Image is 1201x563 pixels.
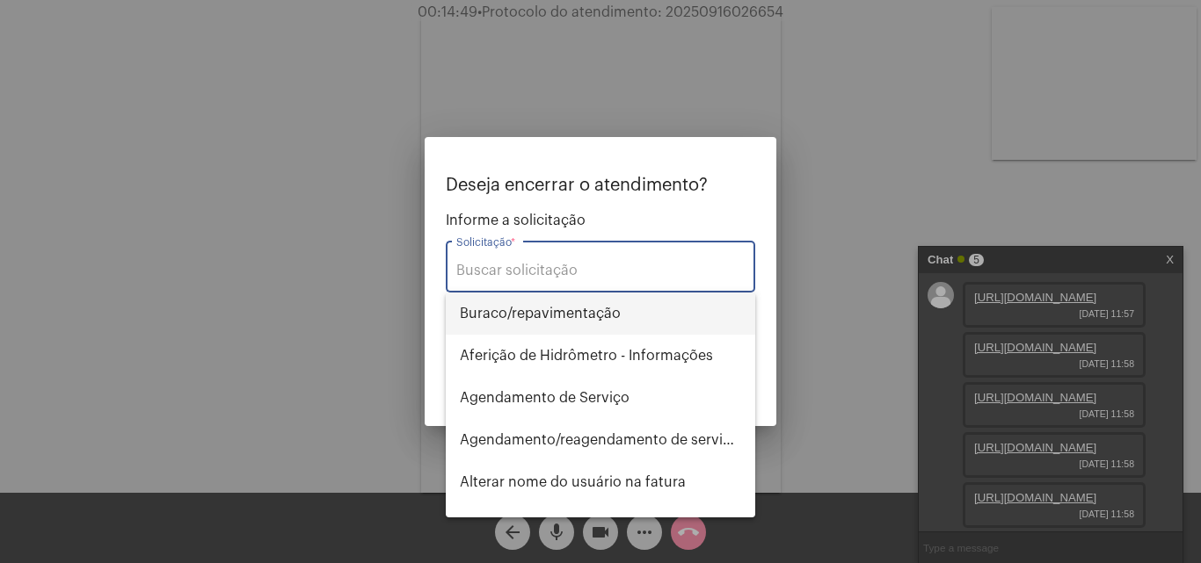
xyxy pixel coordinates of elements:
[460,503,741,545] span: Cadastro do Vencimento Alternativo
[456,263,745,278] input: Buscar solicitação
[460,419,741,461] span: Agendamento/reagendamento de serviços - informações
[460,461,741,503] span: Alterar nome do usuário na fatura
[460,292,741,335] span: ⁠Buraco/repavimentação
[460,377,741,419] span: Agendamento de Serviço
[446,176,755,195] p: Deseja encerrar o atendimento?
[460,335,741,377] span: Aferição de Hidrômetro - Informações
[446,213,755,228] span: Informe a solicitação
